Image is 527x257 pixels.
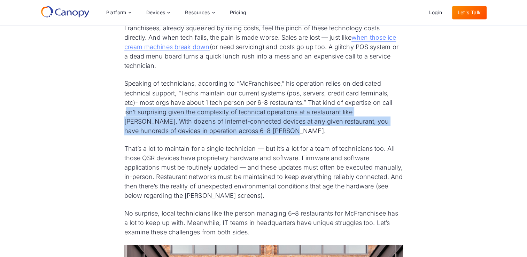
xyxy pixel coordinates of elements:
p: No surprise, local technicians like the person managing 6–8 restaurants for McFranchisee has a lo... [124,208,403,236]
div: Platform [101,6,137,20]
p: Franchisees, already squeezed by rising costs, feel the pinch of these technology costs directly.... [124,23,403,70]
div: Resources [185,10,210,15]
a: Pricing [224,6,252,19]
a: Let's Talk [452,6,487,19]
p: That’s a lot to maintain for a single technician — but it’s a lot for a team of technicians too. ... [124,143,403,200]
div: Devices [146,10,165,15]
p: Speaking of technicians, according to “McFranchisee,” his operation relies on dedicated technical... [124,79,403,135]
div: Platform [106,10,126,15]
div: Resources [179,6,220,20]
div: Devices [141,6,176,20]
a: Login [424,6,448,19]
a: when those ice cream machines break down [124,34,396,51]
